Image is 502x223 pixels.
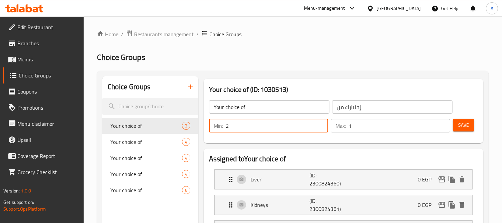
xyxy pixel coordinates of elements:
span: Your choice of [110,138,182,146]
div: Your choice of6 [102,182,198,198]
p: Max: [335,122,346,130]
button: delete [457,174,467,184]
li: Expand [209,192,478,218]
span: Get support on: [3,198,34,207]
span: Save [458,121,469,129]
p: (ID: 2300824360) [309,171,349,187]
div: [GEOGRAPHIC_DATA] [377,5,421,12]
div: Choices [182,186,190,194]
p: 0 EGP [418,175,437,183]
li: / [196,30,199,38]
div: Your choice of3 [102,118,198,134]
div: Choices [182,154,190,162]
button: edit [437,174,447,184]
div: Your choice of4 [102,166,198,182]
span: Your choice of [110,170,182,178]
span: 4 [182,139,190,145]
a: Branches [3,35,84,51]
p: Liver [250,175,309,183]
button: delete [457,200,467,210]
li: / [121,30,123,38]
a: Coupons [3,83,84,100]
a: Upsell [3,132,84,148]
div: Menu-management [304,4,345,12]
button: duplicate [447,174,457,184]
span: Choice Groups [209,30,241,38]
div: Expand [215,195,472,215]
div: Your choice of4 [102,134,198,150]
span: Coupons [17,88,79,96]
span: Choice Groups [97,50,145,65]
div: Expand [215,170,472,189]
span: Grocery Checklist [17,168,79,176]
span: Promotions [17,104,79,112]
span: 4 [182,155,190,161]
span: Branches [17,39,79,47]
span: Coverage Report [17,152,79,160]
span: 3 [182,123,190,129]
span: Version: [3,186,20,195]
span: 6 [182,187,190,193]
a: Coverage Report [3,148,84,164]
span: Your choice of [110,186,182,194]
span: Menu disclaimer [17,120,79,128]
span: Choice Groups [19,71,79,79]
button: edit [437,200,447,210]
a: Choice Groups [3,67,84,83]
span: Upsell [17,136,79,144]
span: Restaurants management [134,30,194,38]
a: Menu disclaimer [3,116,84,132]
div: Choices [182,170,190,178]
a: Restaurants management [126,30,194,39]
a: Support.OpsPlatform [3,205,46,213]
a: Menus [3,51,84,67]
li: Expand [209,167,478,192]
span: A [491,5,493,12]
a: Home [97,30,118,38]
span: Edit Restaurant [17,23,79,31]
nav: breadcrumb [97,30,489,39]
span: Your choice of [110,154,182,162]
h2: Choice Groups [108,82,150,92]
a: Promotions [3,100,84,116]
h2: Assigned to Your choice of [209,154,478,164]
span: Menus [17,55,79,63]
input: search [102,98,198,115]
h3: Your choice of (ID: 1030513) [209,84,478,95]
p: Kidneys [250,201,309,209]
button: duplicate [447,200,457,210]
a: Grocery Checklist [3,164,84,180]
p: Min: [214,122,223,130]
p: (ID: 2300824361) [309,197,349,213]
span: 1.0.0 [21,186,31,195]
p: 0 EGP [418,201,437,209]
div: Choices [182,122,190,130]
span: 4 [182,171,190,177]
div: Your choice of4 [102,150,198,166]
span: Your choice of [110,122,182,130]
button: Save [453,119,474,131]
a: Edit Restaurant [3,19,84,35]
